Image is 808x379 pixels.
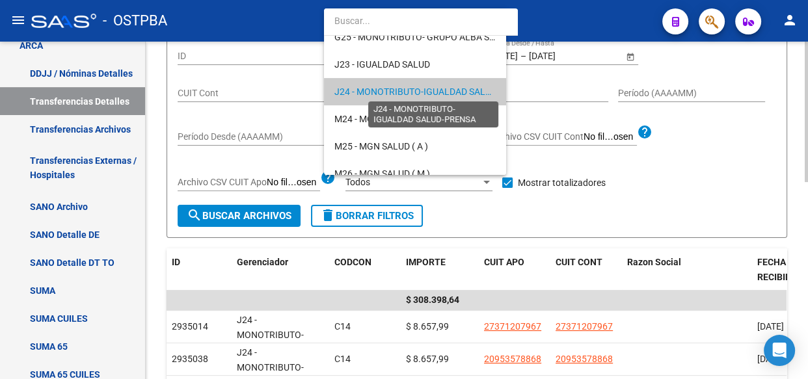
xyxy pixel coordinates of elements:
[764,335,795,366] div: Open Intercom Messenger
[334,32,512,42] span: G25 - MONOTRIBUTO- GRUPO ALBA SALUD
[334,168,430,179] span: M26 - MGN SALUD ( M )
[334,141,428,151] span: M25 - MGN SALUD ( A )
[334,114,462,124] span: M24 - MGN SALUD ( ORIGINAL)
[334,59,430,70] span: J23 - IGUALDAD SALUD
[334,86,534,97] span: J24 - MONOTRIBUTO-IGUALDAD SALUD-PRENSA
